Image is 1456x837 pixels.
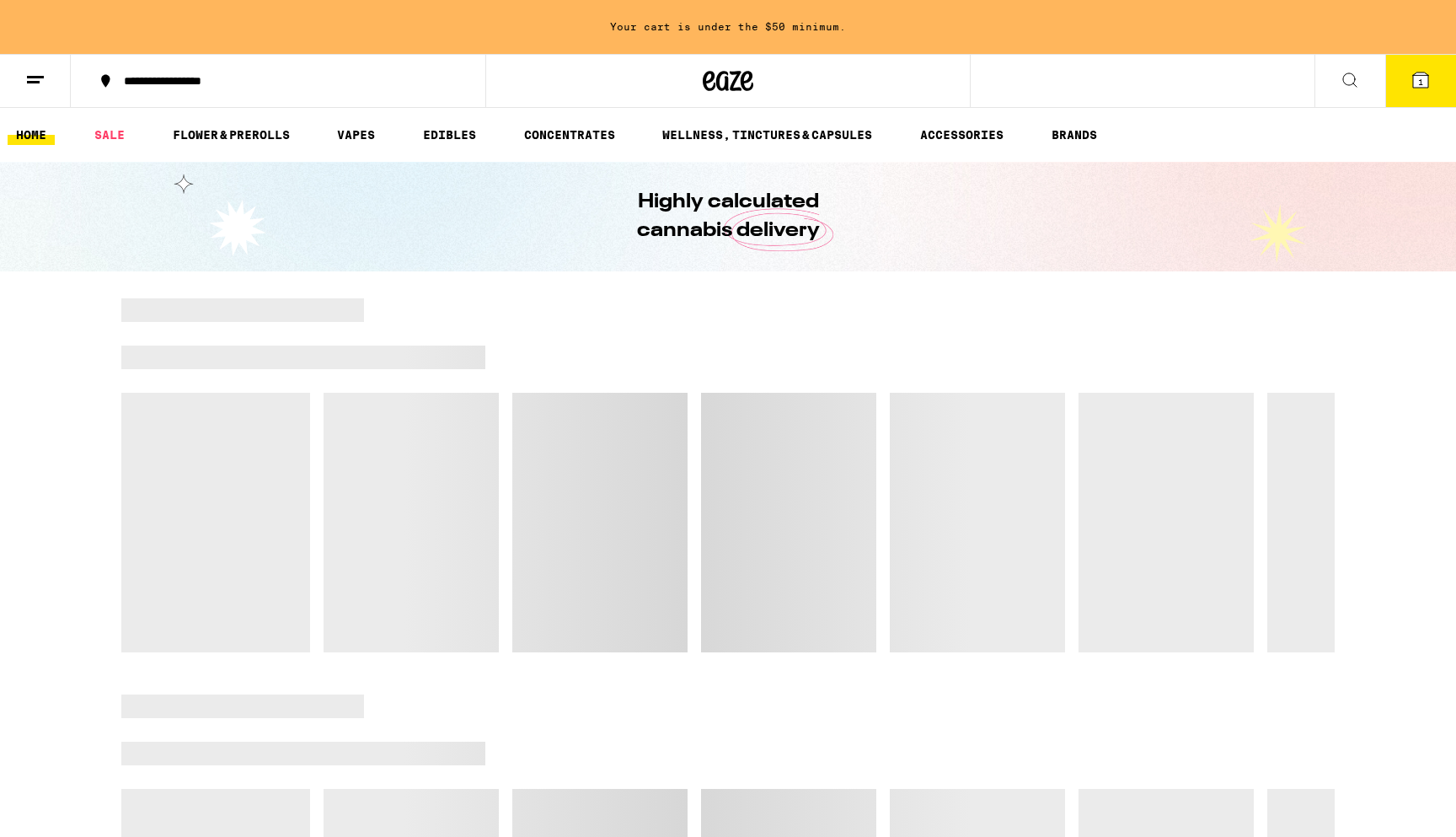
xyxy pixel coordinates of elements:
[415,125,484,145] a: EDIBLES
[8,125,55,145] a: HOME
[912,125,1012,145] a: ACCESSORIES
[589,188,867,245] h1: Highly calculated cannabis delivery
[164,125,298,145] a: FLOWER & PREROLLS
[86,125,133,145] a: SALE
[516,125,624,145] a: CONCENTRATES
[329,125,383,145] a: VAPES
[654,125,881,145] a: WELLNESS, TINCTURES & CAPSULES
[1385,55,1456,107] button: 1
[1418,77,1423,87] span: 1
[1043,125,1105,145] a: BRANDS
